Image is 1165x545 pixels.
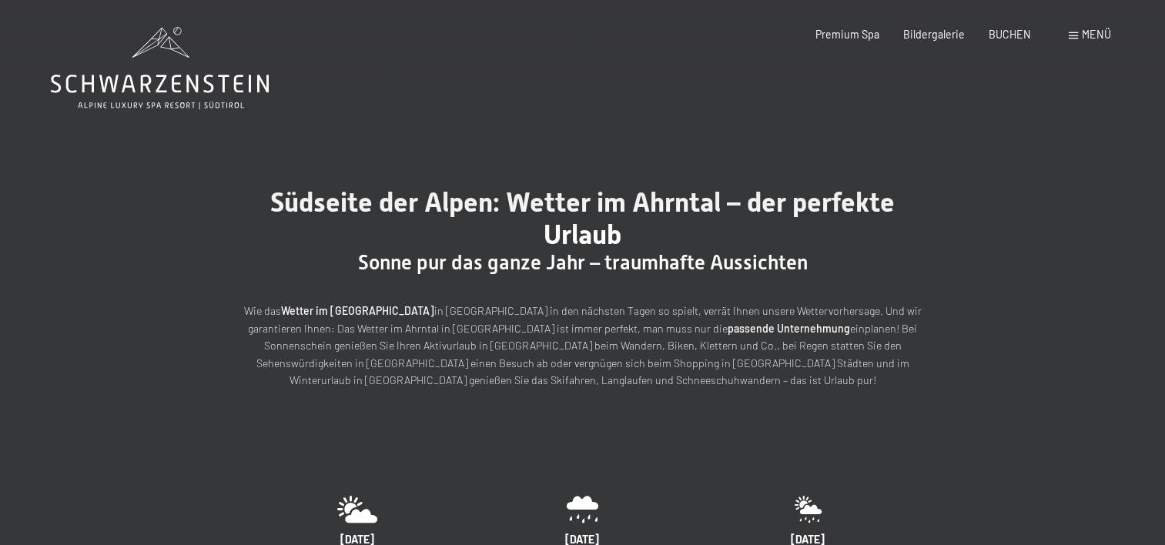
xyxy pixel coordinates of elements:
[815,28,879,41] a: Premium Spa
[281,304,434,317] strong: Wetter im [GEOGRAPHIC_DATA]
[728,322,850,335] strong: passende Unternehmung
[358,251,808,274] span: Sonne pur das ganze Jahr – traumhafte Aussichten
[903,28,965,41] a: Bildergalerie
[270,186,895,250] span: Südseite der Alpen: Wetter im Ahrntal – der perfekte Urlaub
[244,303,922,390] p: Wie das in [GEOGRAPHIC_DATA] in den nächsten Tagen so spielt, verrät Ihnen unsere Wettervorhersag...
[1082,28,1111,41] span: Menü
[989,28,1031,41] a: BUCHEN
